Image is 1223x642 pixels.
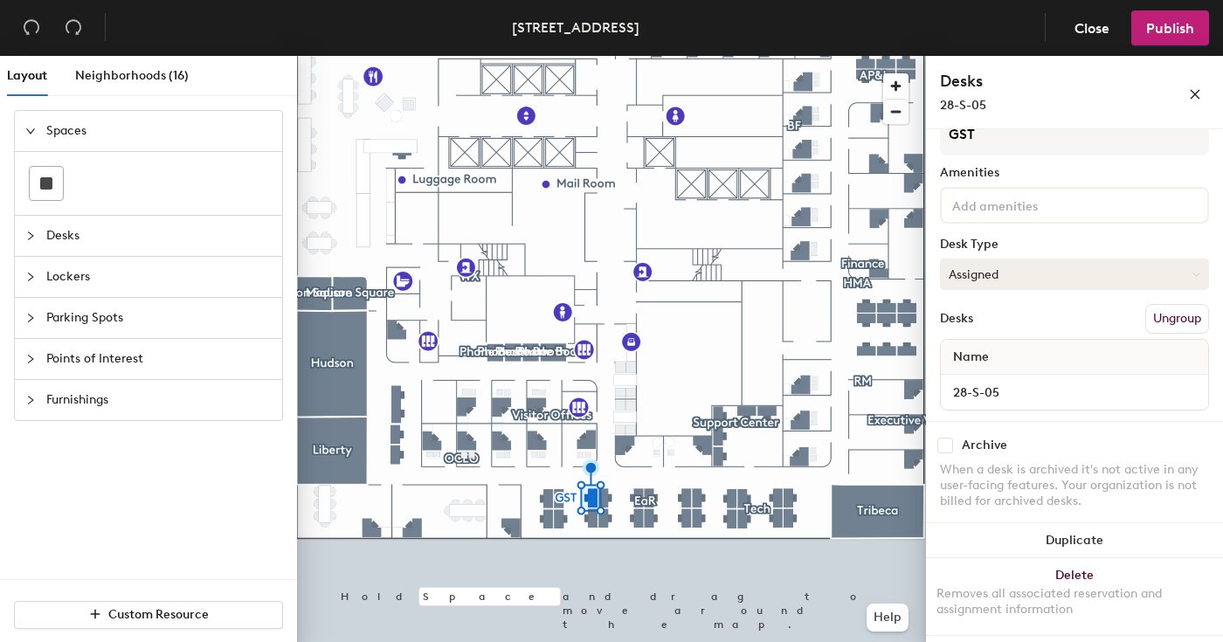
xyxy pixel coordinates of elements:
span: close [1189,88,1201,100]
button: Custom Resource [14,601,283,629]
button: Help [867,604,909,632]
button: DeleteRemoves all associated reservation and assignment information [926,558,1223,635]
span: collapsed [25,231,36,241]
div: Desk Type [940,238,1209,252]
button: Ungroup [1145,304,1209,334]
span: Custom Resource [108,607,209,622]
span: Spaces [46,111,272,151]
button: Close [1060,10,1124,45]
div: Desks [940,312,973,326]
div: When a desk is archived it's not active in any user-facing features. Your organization is not bil... [940,462,1209,509]
h4: Desks [940,70,1132,93]
span: Parking Spots [46,298,272,338]
div: Removes all associated reservation and assignment information [936,586,1213,618]
span: undo [23,18,40,36]
span: Furnishings [46,380,272,420]
span: Points of Interest [46,339,272,379]
input: Add amenities [949,194,1106,215]
span: collapsed [25,272,36,282]
div: Amenities [940,166,1209,180]
span: Close [1074,20,1109,37]
div: Archive [962,438,1007,452]
button: Redo (⌘ + ⇧ + Z) [56,10,91,45]
span: collapsed [25,354,36,364]
button: Assigned [940,259,1209,290]
span: collapsed [25,395,36,405]
button: Duplicate [926,523,1223,558]
input: Unnamed desk [944,380,1205,404]
span: Publish [1146,20,1194,37]
button: Undo (⌘ + Z) [14,10,49,45]
div: [STREET_ADDRESS] [512,17,639,38]
span: 28-S-05 [940,98,986,113]
span: expanded [25,126,36,136]
span: Layout [7,68,47,83]
button: Publish [1131,10,1209,45]
span: Desks [46,216,272,256]
span: Neighborhoods (16) [75,68,189,83]
span: Lockers [46,257,272,297]
span: Name [944,342,998,373]
span: collapsed [25,313,36,323]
